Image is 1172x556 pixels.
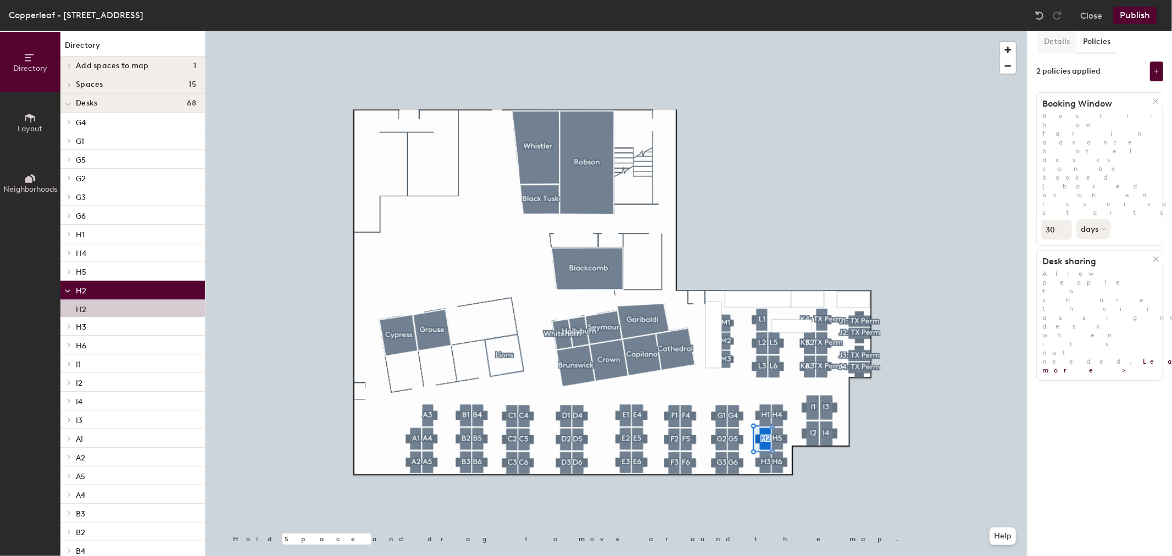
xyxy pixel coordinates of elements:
[76,230,85,240] span: H1
[1037,31,1076,53] button: Details
[76,99,97,108] span: Desks
[187,99,196,108] span: 68
[76,193,86,202] span: G3
[9,8,143,22] div: Copperleaf - [STREET_ADDRESS]
[1034,10,1045,21] img: Undo
[1113,7,1157,24] button: Publish
[76,528,85,537] span: B2
[76,379,82,388] span: I2
[193,62,196,70] span: 1
[13,64,47,73] span: Directory
[990,527,1016,545] button: Help
[76,249,86,258] span: H4
[76,155,86,165] span: G5
[1037,98,1153,109] h1: Booking Window
[3,185,57,194] span: Neighborhoods
[18,124,43,134] span: Layout
[76,137,84,146] span: G1
[76,547,85,556] span: B4
[76,472,85,481] span: A5
[60,40,205,57] h1: Directory
[76,80,103,89] span: Spaces
[76,286,86,296] span: H2
[76,323,86,332] span: H3
[1080,7,1102,24] button: Close
[76,397,82,407] span: I4
[76,416,82,425] span: I3
[76,118,86,127] span: G4
[76,491,85,500] span: A4
[76,212,86,221] span: G6
[1037,112,1163,217] p: Restrict how far in advance hotel desks can be booked (based on when reservation starts).
[76,453,85,463] span: A2
[76,302,86,314] p: H2
[76,509,85,519] span: B3
[1076,31,1117,53] button: Policies
[76,341,86,351] span: H6
[1036,67,1101,76] div: 2 policies applied
[76,62,149,70] span: Add spaces to map
[1052,10,1063,21] img: Redo
[76,435,83,444] span: A1
[76,360,81,369] span: I1
[1037,256,1153,267] h1: Desk sharing
[76,174,86,184] span: G2
[76,268,86,277] span: H5
[1076,219,1110,239] button: days
[188,80,196,89] span: 15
